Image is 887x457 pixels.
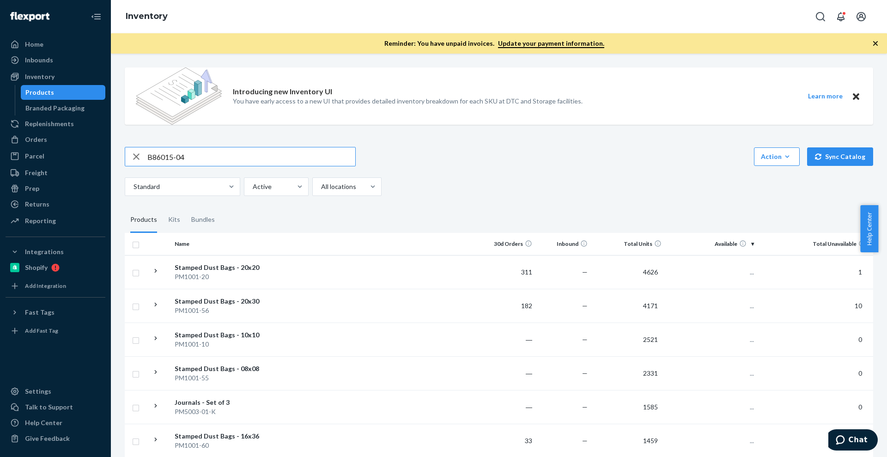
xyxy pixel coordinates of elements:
a: Update your payment information. [498,39,604,48]
span: — [582,369,588,377]
span: — [582,437,588,445]
p: ... [669,335,754,344]
span: — [582,335,588,343]
a: Prep [6,181,105,196]
div: Stamped Dust Bags - 20x20 [175,263,271,272]
div: Action [761,152,793,161]
th: Total Unavailable [758,233,873,255]
div: Fast Tags [25,308,55,317]
div: Freight [25,168,48,177]
td: ― [480,323,536,356]
iframe: Opens a widget where you can chat to one of our agents [828,429,878,452]
span: 0 [855,369,866,377]
span: — [582,302,588,310]
a: Replenishments [6,116,105,131]
button: Learn more [802,91,848,102]
img: Flexport logo [10,12,49,21]
button: Give Feedback [6,431,105,446]
div: Stamped Dust Bags - 16x36 [175,432,271,441]
a: Reporting [6,213,105,228]
div: Give Feedback [25,434,70,443]
span: 4171 [639,302,662,310]
span: 1459 [639,437,662,445]
div: Products [130,207,157,233]
span: 1 [855,268,866,276]
div: PM5003-01-K [175,407,271,416]
th: Inbound [536,233,591,255]
input: Search inventory by name or sku [147,147,355,166]
span: 2521 [639,335,662,343]
a: Products [21,85,106,100]
button: Action [754,147,800,166]
div: Inbounds [25,55,53,65]
div: Talk to Support [25,402,73,412]
button: Open Search Box [811,7,830,26]
button: Help Center [860,205,878,252]
button: Integrations [6,244,105,259]
input: Active [252,182,253,191]
div: Stamped Dust Bags - 08x08 [175,364,271,373]
div: Help Center [25,418,62,427]
div: Integrations [25,247,64,256]
th: Name [171,233,275,255]
div: Returns [25,200,49,209]
p: ... [669,402,754,412]
a: Branded Packaging [21,101,106,116]
div: PM1001-60 [175,441,271,450]
span: 2331 [639,369,662,377]
div: PM1001-56 [175,306,271,315]
button: Talk to Support [6,400,105,414]
div: Prep [25,184,39,193]
button: Sync Catalog [807,147,873,166]
button: Close [850,91,862,102]
a: Freight [6,165,105,180]
th: 30d Orders [480,233,536,255]
span: 4626 [639,268,662,276]
div: Replenishments [25,119,74,128]
span: 0 [855,335,866,343]
td: ― [480,390,536,424]
a: Inbounds [6,53,105,67]
th: Total Units [591,233,665,255]
input: Standard [133,182,134,191]
p: ... [669,301,754,311]
ol: breadcrumbs [118,3,175,30]
div: Parcel [25,152,44,161]
div: Stamped Dust Bags - 20x30 [175,297,271,306]
a: Settings [6,384,105,399]
div: Add Fast Tag [25,327,58,335]
td: 311 [480,255,536,289]
p: ... [669,436,754,445]
a: Parcel [6,149,105,164]
div: Products [25,88,54,97]
a: Shopify [6,260,105,275]
div: Stamped Dust Bags - 10x10 [175,330,271,340]
span: 0 [855,403,866,411]
span: 1585 [639,403,662,411]
div: Add Integration [25,282,66,290]
div: Journals - Set of 3 [175,398,271,407]
span: — [582,268,588,276]
a: Home [6,37,105,52]
button: Open account menu [852,7,870,26]
div: Bundles [191,207,215,233]
div: Settings [25,387,51,396]
div: Kits [168,207,180,233]
img: new-reports-banner-icon.82668bd98b6a51aee86340f2a7b77ae3.png [136,67,222,125]
td: ― [480,356,536,390]
div: Shopify [25,263,48,272]
div: Branded Packaging [25,104,85,113]
input: All locations [320,182,321,191]
span: — [582,403,588,411]
button: Open notifications [832,7,850,26]
button: Close Navigation [87,7,105,26]
p: Introducing new Inventory UI [233,86,332,97]
p: ... [669,369,754,378]
td: 182 [480,289,536,323]
th: Available [665,233,758,255]
div: Inventory [25,72,55,81]
div: PM1001-55 [175,373,271,383]
a: Add Integration [6,279,105,293]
